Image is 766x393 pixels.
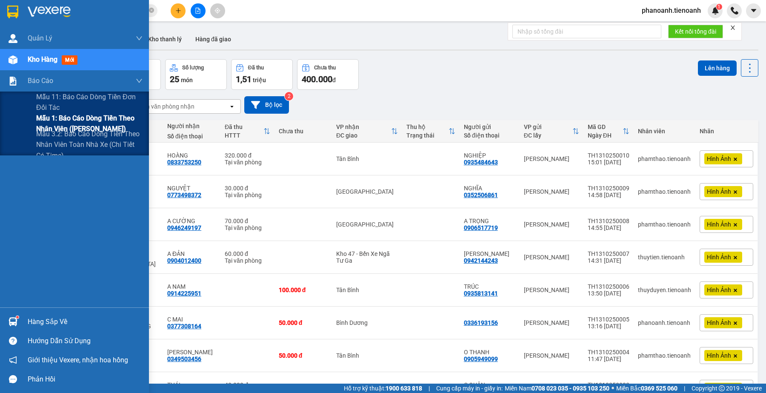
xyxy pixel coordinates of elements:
div: TH1310250009 [588,185,629,192]
span: | [684,384,685,393]
img: warehouse-icon [9,317,17,326]
div: VP gửi [524,123,572,130]
div: [PERSON_NAME] [524,188,579,195]
div: Tại văn phòng [225,257,270,264]
div: phamthao.tienoanh [638,188,691,195]
div: C MAI [167,316,216,323]
img: phone-icon [731,7,738,14]
div: 0914225951 [167,290,201,297]
div: [PERSON_NAME] [524,254,579,261]
div: Tân Bình [336,352,398,359]
span: Hình Ảnh [707,188,731,195]
button: Số lượng25món [165,59,227,90]
span: plus [175,8,181,14]
button: Kho thanh lý [141,29,189,49]
div: 0935484643 [464,159,498,166]
div: Tân Bình [336,155,398,162]
div: ĐC giao [336,132,391,139]
img: logo-vxr [7,6,18,18]
div: [PERSON_NAME] [524,221,579,228]
div: 320.000 đ [225,152,270,159]
span: message [9,375,17,383]
input: Nhập số tổng đài [512,25,661,38]
sup: 2 [285,92,293,100]
span: caret-down [750,7,757,14]
strong: 0369 525 060 [641,385,677,392]
span: notification [9,356,17,364]
div: VP nhận [336,123,391,130]
div: 14:58 [DATE] [588,192,629,198]
div: Chọn văn phòng nhận [136,102,194,111]
div: 0833753250 [167,159,201,166]
div: [GEOGRAPHIC_DATA] [336,188,398,195]
span: Báo cáo [28,75,53,86]
div: Bình Dương [336,319,398,326]
div: 50.000 đ [279,319,328,326]
sup: 1 [16,316,19,318]
div: A NAM [167,283,216,290]
div: phamthao.tienoanh [638,352,691,359]
div: 11:47 [DATE] [588,356,629,362]
div: Số điện thoại [167,133,216,140]
div: Chưa thu [279,128,328,135]
div: THÁI [167,382,216,388]
button: Bộ lọc [244,96,289,114]
th: Toggle SortBy [332,120,402,143]
div: [PERSON_NAME] [524,352,579,359]
div: 0336193156 [464,319,498,326]
span: | [429,384,430,393]
div: 100.000 đ [279,287,328,293]
div: TH1310250008 [588,218,629,224]
img: icon-new-feature [712,7,719,14]
span: Hình Ảnh [707,319,731,327]
div: 40.000 đ [225,382,270,388]
div: Kho 47 - Bến Xe Ngã Tư Ga [336,250,398,264]
div: Chưa thu [314,65,336,71]
div: Anh Bảo [464,250,515,257]
span: down [136,35,143,42]
div: 13:16 [DATE] [588,323,629,330]
div: 0905949099 [464,356,498,362]
button: file-add [191,3,206,18]
sup: 1 [716,4,722,10]
div: Nhãn [700,128,753,135]
div: 70.000 đ [225,218,270,224]
span: aim [214,8,220,14]
span: Miền Bắc [616,384,677,393]
div: 0377308164 [167,323,201,330]
div: Đã thu [225,123,263,130]
div: A CƯỜNG [167,218,216,224]
span: Kho hàng [28,55,57,63]
span: Hình Ảnh [707,253,731,261]
span: phanoanh.tienoanh [635,5,708,16]
div: thuytien.tienoanh [638,254,691,261]
div: Tại văn phòng [225,159,270,166]
div: HOÀNG [167,152,216,159]
div: Phản hồi [28,373,143,386]
div: A TRỌNG [464,218,515,224]
div: phamthao.tienoanh [638,155,691,162]
button: caret-down [746,3,761,18]
div: Thu hộ [406,123,449,130]
img: warehouse-icon [9,34,17,43]
div: Người gửi [464,123,515,130]
span: 400.000 [302,74,332,84]
div: C QUÂN [464,382,515,388]
div: Hướng dẫn sử dụng [28,335,143,347]
img: solution-icon [9,77,17,86]
div: 30.000 đ [225,185,270,192]
div: phanoanh.tienoanh [638,319,691,326]
div: TH1310250003 [588,382,629,388]
div: 0942144243 [464,257,498,264]
span: Quản Lý [28,33,52,43]
th: Toggle SortBy [220,120,274,143]
svg: open [229,103,235,110]
div: 0904012400 [167,257,201,264]
th: Toggle SortBy [520,120,583,143]
div: NGHĨA [464,185,515,192]
div: O THANH [464,349,515,356]
span: question-circle [9,337,17,345]
div: Tại văn phòng [225,224,270,231]
button: Kết nối tổng đài [668,25,723,38]
div: Số lượng [182,65,204,71]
